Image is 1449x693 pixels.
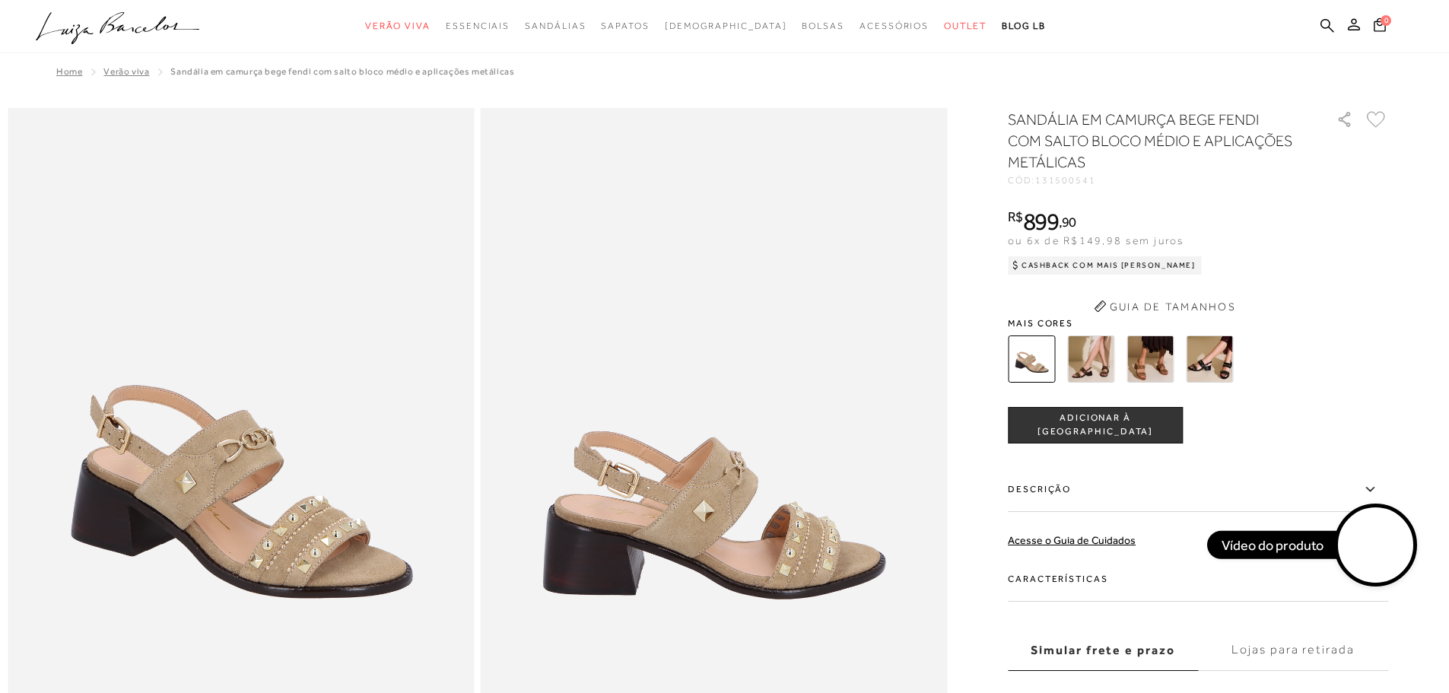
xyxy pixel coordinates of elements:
[1008,335,1055,383] img: SANDÁLIA EM CAMURÇA BEGE FENDI COM SALTO BLOCO MÉDIO E APLICAÇÕES METÁLICAS
[446,12,510,40] a: categoryNavScreenReaderText
[1008,630,1198,671] label: Simular frete e prazo
[1008,176,1312,185] div: CÓD:
[1369,17,1390,37] button: 0
[1126,335,1174,383] img: SANDÁLIA EM CAMURÇA CARAMELO COM SALTO BLOCO MÉDIO E APLICAÇÕES METÁLICAS
[601,21,649,31] span: Sapatos
[1008,319,1388,328] span: Mais cores
[860,12,929,40] a: categoryNavScreenReaderText
[1008,468,1388,512] label: Descrição
[601,12,649,40] a: categoryNavScreenReaderText
[944,21,987,31] span: Outlet
[170,66,514,77] span: SANDÁLIA EM CAMURÇA BEGE FENDI COM SALTO BLOCO MÉDIO E APLICAÇÕES METÁLICAS
[665,21,787,31] span: [DEMOGRAPHIC_DATA]
[665,12,787,40] a: noSubCategoriesText
[1207,531,1339,558] div: Vídeo do produto
[1002,21,1046,31] span: BLOG LB
[1002,12,1046,40] a: BLOG LB
[1088,294,1241,319] button: Guia de Tamanhos
[1062,214,1076,230] span: 90
[1008,234,1184,246] span: ou 6x de R$149,98 sem juros
[944,12,987,40] a: categoryNavScreenReaderText
[1035,175,1096,186] span: 131500541
[802,12,844,40] a: categoryNavScreenReaderText
[1008,534,1136,546] a: Acesse o Guia de Cuidados
[1008,109,1293,173] h1: SANDÁLIA EM CAMURÇA BEGE FENDI COM SALTO BLOCO MÉDIO E APLICAÇÕES METÁLICAS
[1023,208,1059,235] span: 899
[1186,335,1233,383] img: SANDÁLIA EM COURO PRETO COM SALTO BLOCO MÉDIO E APLICAÇÕES METÁLICAS
[446,21,510,31] span: Essenciais
[1008,256,1202,275] div: Cashback com Mais [PERSON_NAME]
[1009,412,1182,438] span: ADICIONAR À [GEOGRAPHIC_DATA]
[1008,210,1023,224] i: R$
[365,12,431,40] a: categoryNavScreenReaderText
[802,21,844,31] span: Bolsas
[525,21,586,31] span: Sandálias
[525,12,586,40] a: categoryNavScreenReaderText
[56,66,82,77] a: Home
[1067,335,1114,383] img: SANDÁLIA EM CAMURÇA CAFÉ COM SALTO BLOCO MÉDIO E APLICAÇÕES METÁLICAS
[1008,407,1183,443] button: ADICIONAR À [GEOGRAPHIC_DATA]
[860,21,929,31] span: Acessórios
[1198,630,1388,671] label: Lojas para retirada
[103,66,149,77] a: Verão Viva
[1059,215,1076,229] i: ,
[1008,558,1388,602] label: Características
[365,21,431,31] span: Verão Viva
[1381,15,1391,26] span: 0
